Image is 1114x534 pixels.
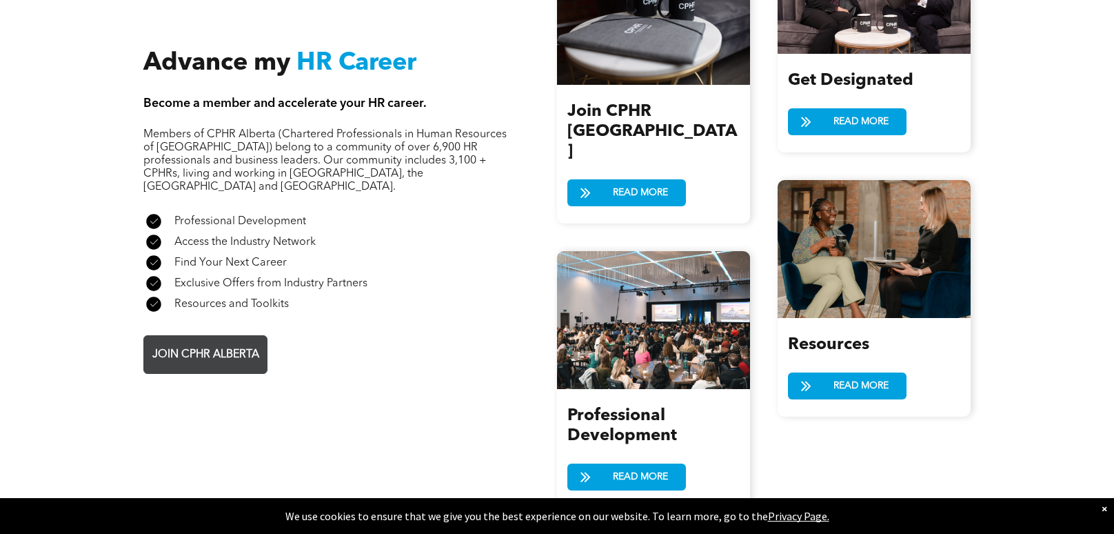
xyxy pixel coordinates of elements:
[788,373,907,399] a: READ MORE
[829,373,893,399] span: READ MORE
[608,464,673,490] span: READ MORE
[143,335,267,374] a: JOIN CPHR ALBERTA
[174,299,289,310] span: Resources and Toolkits
[567,103,737,160] span: Join CPHR [GEOGRAPHIC_DATA]
[608,180,673,206] span: READ MORE
[174,237,316,248] span: Access the Industry Network
[567,464,686,491] a: READ MORE
[296,51,416,76] span: HR Career
[143,97,427,110] span: Become a member and accelerate your HR career.
[829,109,893,135] span: READ MORE
[567,179,686,206] a: READ MORE
[174,216,306,227] span: Professional Development
[788,72,913,89] span: Get Designated
[788,337,869,353] span: Resources
[143,129,507,192] span: Members of CPHR Alberta (Chartered Professionals in Human Resources of [GEOGRAPHIC_DATA]) belong ...
[567,408,677,444] span: Professional Development
[1102,502,1107,515] div: Dismiss notification
[174,278,367,289] span: Exclusive Offers from Industry Partners
[143,51,290,76] span: Advance my
[148,342,264,368] span: JOIN CPHR ALBERTA
[768,509,829,523] a: Privacy Page.
[788,108,907,135] a: READ MORE
[174,257,287,268] span: Find Your Next Career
